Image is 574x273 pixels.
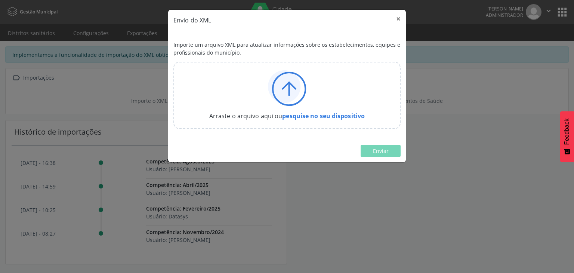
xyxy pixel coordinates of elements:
[173,16,211,24] span: Envio do XML
[564,119,570,145] span: Feedback
[182,111,392,120] div: Arraste o arquivo aqui ou
[282,112,365,120] a: pesquise no seu dispositivo
[373,147,389,154] span: Enviar
[391,10,406,28] button: Close
[173,36,401,62] div: Importe um arquivo XML para atualizar informações sobre os estabelecimentos, equipes e profission...
[560,111,574,162] button: Feedback - Mostrar pesquisa
[361,145,401,157] button: Enviar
